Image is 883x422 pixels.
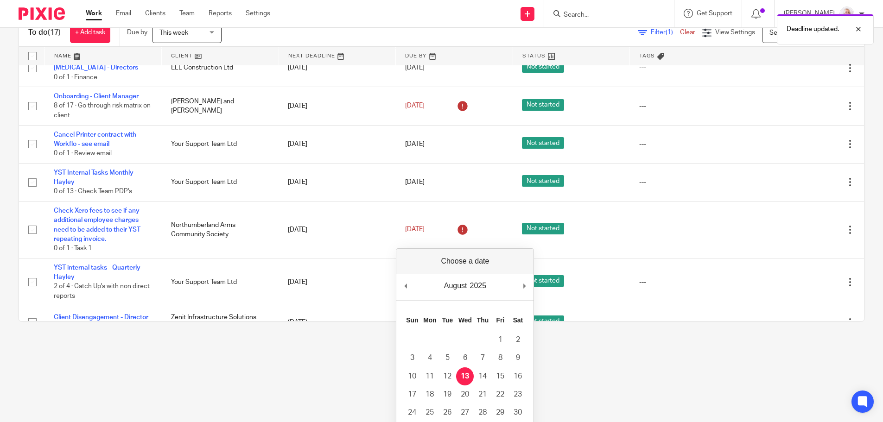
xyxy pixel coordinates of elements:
div: --- [639,225,738,234]
button: 28 [474,403,491,422]
button: 24 [403,403,421,422]
img: Low%20Res%20-%20Your%20Support%20Team%20-5.jpg [839,6,854,21]
button: 21 [474,385,491,403]
button: 6 [456,349,474,367]
button: 10 [403,367,421,385]
button: 25 [421,403,438,422]
td: Northumberland Arms Community Society [162,201,279,258]
button: 19 [438,385,456,403]
div: August [443,279,469,293]
button: 30 [509,403,527,422]
td: [DATE] [279,49,396,87]
span: [DATE] [405,227,425,233]
button: 20 [456,385,474,403]
abbr: Tuesday [442,316,453,324]
td: [DATE] [279,87,396,125]
button: 18 [421,385,438,403]
a: Work [86,9,102,18]
h1: To do [28,28,61,38]
div: --- [639,318,738,327]
span: 2 of 4 · Catch Up's with non direct reports [54,283,150,300]
button: Next Month [520,279,529,293]
td: Your Support Team Ltd [162,163,279,201]
td: Your Support Team Ltd [162,125,279,163]
button: 29 [491,403,509,422]
td: [DATE] [279,201,396,258]
a: YST Internal Tasks Monthly - Hayley [54,170,137,185]
a: Settings [246,9,270,18]
span: (17) [48,29,61,36]
span: 8 of 17 · Go through risk matrix on client [54,103,151,119]
abbr: Wednesday [458,316,472,324]
abbr: Thursday [477,316,489,324]
span: [DATE] [405,64,425,71]
button: 11 [421,367,438,385]
span: Not started [522,99,564,111]
span: Not started [522,223,564,234]
button: 4 [421,349,438,367]
div: --- [639,139,738,149]
button: 12 [438,367,456,385]
span: Not started [522,61,564,73]
button: 13 [456,367,474,385]
span: [DATE] [405,179,425,185]
button: 7 [474,349,491,367]
button: 14 [474,367,491,385]
a: Clients [145,9,165,18]
abbr: Sunday [406,316,418,324]
td: [DATE] [279,125,396,163]
button: Previous Month [401,279,410,293]
td: Your Support Team Ltd [162,258,279,306]
button: 5 [438,349,456,367]
div: 2025 [469,279,488,293]
span: 0 of 1 · Review email [54,150,112,157]
span: Not started [522,137,564,149]
button: 2 [509,331,527,349]
button: 15 [491,367,509,385]
span: Not started [522,175,564,187]
button: 27 [456,403,474,422]
a: Email [116,9,131,18]
div: --- [639,101,738,111]
p: Deadline updated. [787,25,839,34]
span: Not started [522,275,564,287]
abbr: Saturday [513,316,523,324]
p: Due by [127,28,147,37]
a: YST internal tasks - Quarterly - Hayley [54,265,144,280]
span: This week [159,30,188,36]
div: --- [639,177,738,187]
td: [PERSON_NAME] and [PERSON_NAME] [162,87,279,125]
a: Client Disengagement - Director [54,314,148,321]
td: Zenit Infrastructure Solutions Limited [162,306,279,339]
div: --- [639,277,738,287]
a: Team [179,9,195,18]
button: 1 [491,331,509,349]
span: [DATE] [405,141,425,147]
td: ELL Construction Ltd [162,49,279,87]
button: 17 [403,385,421,403]
abbr: Friday [496,316,505,324]
span: [DATE] [405,103,425,109]
img: Pixie [19,7,65,20]
button: 23 [509,385,527,403]
span: 0 of 13 · Check Team PDP's [54,189,132,195]
button: 16 [509,367,527,385]
a: Check Xero fees to see if any additional employee charges need to be added to their YST repeating... [54,208,140,242]
button: 9 [509,349,527,367]
a: + Add task [70,22,110,43]
span: 0 of 1 · Finance [54,74,97,81]
a: Cancel Printer contract with Workflo - see email [54,132,136,147]
abbr: Monday [423,316,436,324]
td: [DATE] [279,306,396,339]
div: --- [639,63,738,72]
span: 0 of 1 · Task 1 [54,246,92,252]
span: Tags [639,53,655,58]
a: Onboarding - Client Manager [54,93,139,100]
button: 26 [438,403,456,422]
button: 8 [491,349,509,367]
a: Reports [209,9,232,18]
button: 3 [403,349,421,367]
td: [DATE] [279,163,396,201]
button: 22 [491,385,509,403]
span: Not started [522,315,564,327]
